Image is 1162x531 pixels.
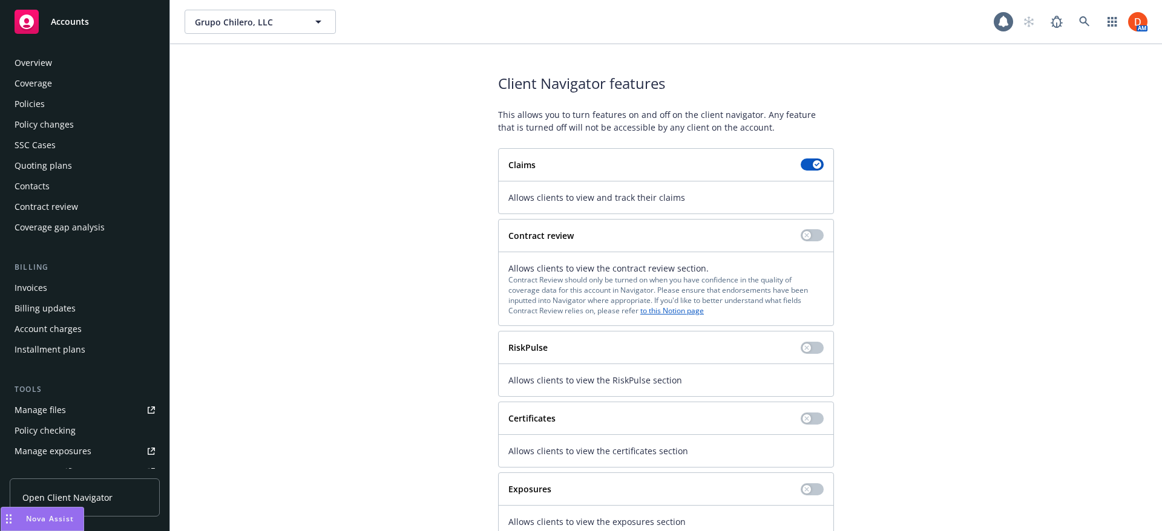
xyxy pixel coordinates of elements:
div: Installment plans [15,340,85,359]
div: Coverage [15,74,52,93]
a: Quoting plans [10,156,160,175]
div: SSC Cases [15,135,56,155]
button: Nova Assist [1,507,84,531]
div: Manage exposures [15,441,91,461]
strong: Claims [508,159,536,171]
a: Policy changes [10,115,160,134]
a: SSC Cases [10,135,160,155]
div: Invoices [15,278,47,298]
a: Accounts [10,5,160,39]
div: Contract review [15,197,78,217]
div: Allows clients to view the contract review section. [508,262,824,316]
div: Drag to move [1,507,16,530]
button: Grupo Chilero, LLC [185,10,336,34]
div: Tools [10,383,160,396]
span: Grupo Chilero, LLC [195,16,300,28]
a: Billing updates [10,299,160,318]
div: Policy checking [15,421,76,440]
span: Nova Assist [26,513,74,524]
span: Allows clients to view and track their claims [508,191,824,204]
span: Allows clients to view the certificates section [508,445,824,457]
a: Contacts [10,177,160,196]
span: Open Client Navigator [22,491,113,504]
a: Switch app [1100,10,1124,34]
strong: Exposures [508,483,551,495]
a: Start snowing [1017,10,1041,34]
img: photo [1128,12,1147,31]
span: Allows clients to view the exposures section [508,515,824,528]
div: Manage certificates [15,462,94,481]
a: Search [1072,10,1097,34]
span: Client Navigator features [498,73,834,94]
div: Contacts [15,177,50,196]
span: Accounts [51,17,89,27]
a: Coverage gap analysis [10,218,160,237]
strong: RiskPulse [508,342,548,353]
a: Manage exposures [10,441,160,461]
div: Billing [10,261,160,273]
a: Account charges [10,319,160,339]
span: This allows you to turn features on and off on the client navigator. Any feature that is turned o... [498,108,834,134]
strong: Certificates [508,412,556,424]
a: Report a Bug [1045,10,1069,34]
a: Policies [10,94,160,114]
a: Manage certificates [10,462,160,481]
div: Coverage gap analysis [15,218,105,237]
div: Manage files [15,400,66,420]
div: Policies [15,94,45,114]
a: to this Notion page [640,305,704,316]
div: Policy changes [15,115,74,134]
a: Installment plans [10,340,160,359]
div: Quoting plans [15,156,72,175]
a: Policy checking [10,421,160,440]
span: Allows clients to view the RiskPulse section [508,374,824,386]
div: Overview [15,53,52,73]
div: Billing updates [15,299,76,318]
a: Coverage [10,74,160,93]
a: Overview [10,53,160,73]
strong: Contract review [508,230,574,241]
a: Manage files [10,400,160,420]
a: Contract review [10,197,160,217]
div: Contract Review should only be turned on when you have confidence in the quality of coverage data... [508,275,824,316]
div: Account charges [15,319,82,339]
a: Invoices [10,278,160,298]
